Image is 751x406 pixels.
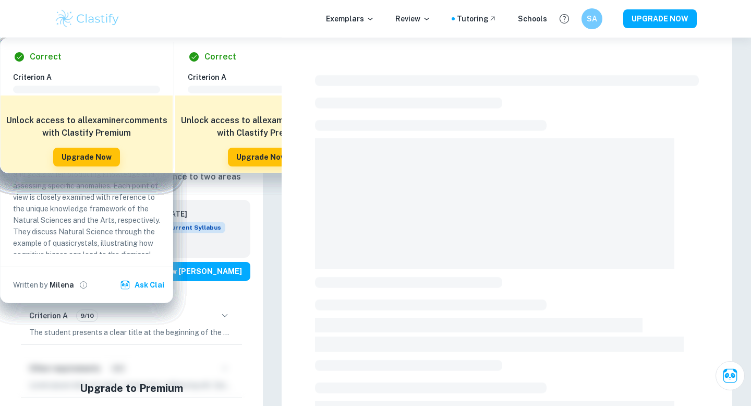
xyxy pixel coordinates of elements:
[118,276,168,294] button: Ask Clai
[326,13,374,25] p: Exemplars
[120,280,130,290] img: clai.svg
[204,51,236,63] h6: Correct
[53,148,120,166] button: Upgrade Now
[163,222,225,233] span: Current Syllabus
[163,222,225,233] div: This exemplar is based on the current syllabus. Feel free to refer to it for inspiration/ideas wh...
[29,310,68,321] h6: Criterion A
[457,13,497,25] a: Tutoring
[13,71,168,83] h6: Criterion A
[395,13,431,25] p: Review
[228,148,295,166] button: Upgrade Now
[6,114,167,139] h6: Unlock access to all examiner comments with Clastify Premium
[555,10,573,28] button: Help and Feedback
[80,380,183,396] h5: Upgrade to Premium
[518,13,547,25] a: Schools
[13,279,47,291] p: Written by
[29,327,234,338] p: The student presents a clear title at the beginning of the TOK essay and maintains a sustained fo...
[54,8,120,29] img: Clastify logo
[50,279,74,291] h6: Milena
[77,311,98,320] span: 9/10
[623,9,697,28] button: UPGRADE NOW
[76,278,91,292] button: View full profile
[582,8,602,29] button: SA
[151,262,250,281] button: View [PERSON_NAME]
[188,71,343,83] h6: Criterion A
[180,114,342,139] h6: Unlock access to all examiner comments with Clastify Premium
[163,208,217,220] h6: [DATE]
[716,361,745,390] button: Ask Clai
[586,13,598,25] h6: SA
[30,51,62,63] h6: Correct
